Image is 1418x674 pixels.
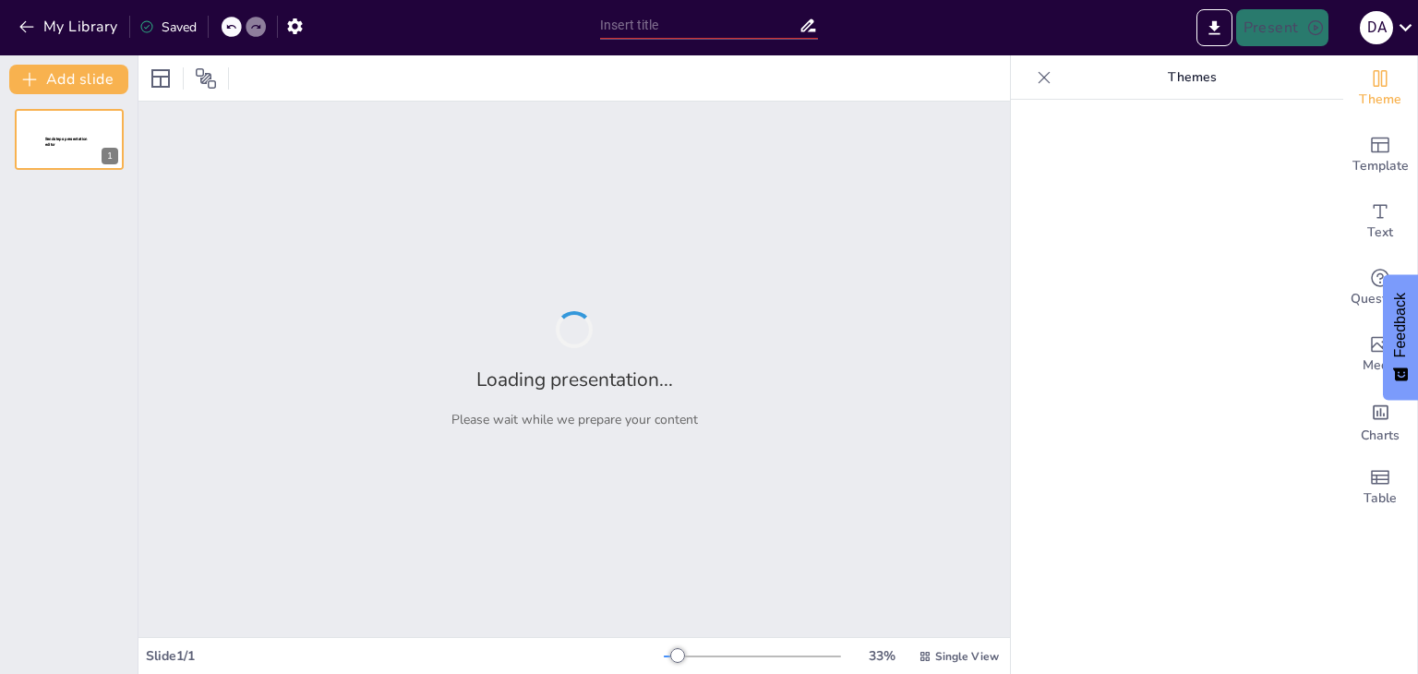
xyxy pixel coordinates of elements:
[600,12,799,39] input: Insert title
[1343,122,1417,188] div: Add ready made slides
[1367,223,1393,243] span: Text
[102,148,118,164] div: 1
[1363,355,1399,376] span: Media
[1383,274,1418,400] button: Feedback - Show survey
[9,65,128,94] button: Add slide
[146,647,664,665] div: Slide 1 / 1
[935,649,999,664] span: Single View
[451,411,698,428] p: Please wait while we prepare your content
[1343,454,1417,521] div: Add a table
[139,18,197,36] div: Saved
[1343,188,1417,255] div: Add text boxes
[45,137,88,147] span: Sendsteps presentation editor
[1364,488,1397,509] span: Table
[1352,156,1409,176] span: Template
[1059,55,1325,100] p: Themes
[195,67,217,90] span: Position
[1343,55,1417,122] div: Change the overall theme
[14,12,126,42] button: My Library
[1343,321,1417,388] div: Add images, graphics, shapes or video
[1343,255,1417,321] div: Get real-time input from your audience
[146,64,175,93] div: Layout
[1361,426,1400,446] span: Charts
[1392,293,1409,357] span: Feedback
[1359,90,1401,110] span: Theme
[476,367,673,392] h2: Loading presentation...
[859,647,904,665] div: 33 %
[1351,289,1411,309] span: Questions
[1360,11,1393,44] div: D A
[15,109,124,170] div: 1
[1196,9,1232,46] button: Export to PowerPoint
[1360,9,1393,46] button: D A
[1343,388,1417,454] div: Add charts and graphs
[1236,9,1328,46] button: Present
